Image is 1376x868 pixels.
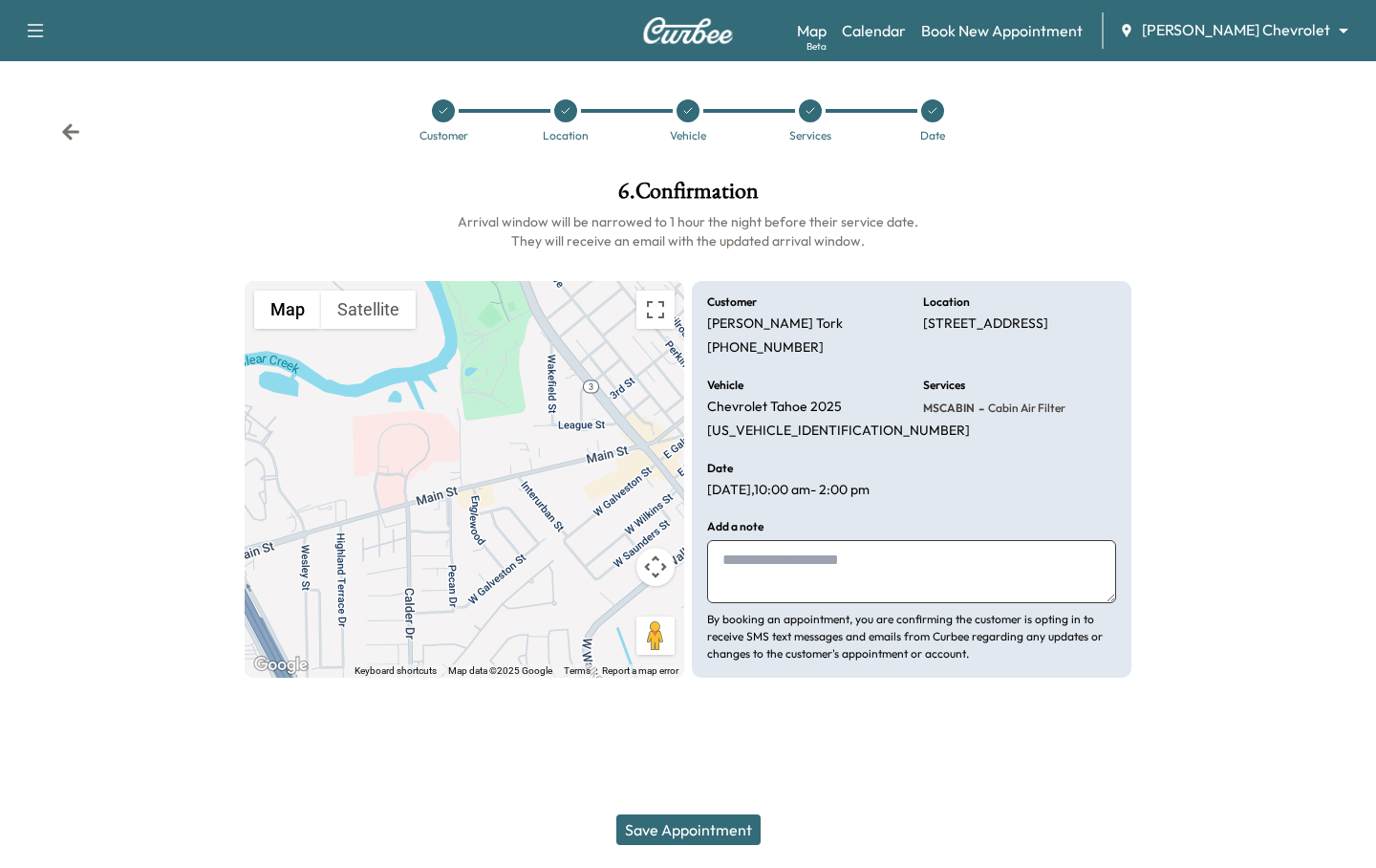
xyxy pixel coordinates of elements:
button: Toggle fullscreen view [636,291,675,329]
a: MapBeta [797,19,827,42]
span: [PERSON_NAME] Chevrolet [1142,19,1330,41]
div: Back [61,122,80,141]
h6: Add a note [707,521,763,532]
button: Keyboard shortcuts [355,664,437,678]
div: Vehicle [670,130,706,141]
span: MSCABIN [923,401,975,416]
button: Show street map [254,291,321,329]
p: Chevrolet Tahoe 2025 [707,399,842,416]
div: Customer [419,130,468,141]
p: [STREET_ADDRESS] [923,315,1048,333]
h6: Location [923,296,970,308]
a: Report a map error [602,665,678,676]
span: Map data ©2025 Google [448,665,552,676]
div: Date [920,130,945,141]
p: [US_VEHICLE_IDENTIFICATION_NUMBER] [707,423,970,440]
button: Show satellite imagery [321,291,416,329]
div: Services [789,130,831,141]
button: Map camera controls [636,548,675,586]
span: - [975,399,984,418]
div: Location [543,130,589,141]
img: Google [249,653,312,678]
h6: Arrival window will be narrowed to 1 hour the night before their service date. They will receive ... [245,212,1131,250]
a: Open this area in Google Maps (opens a new window) [249,653,312,678]
a: Calendar [842,19,906,42]
a: Terms (opens in new tab) [564,665,591,676]
span: Cabin Air Filter [984,401,1065,416]
h6: Customer [707,296,757,308]
div: Beta [806,39,827,54]
h6: Services [923,380,965,391]
p: By booking an appointment, you are confirming the customer is opting in to receive SMS text messa... [707,611,1116,662]
button: Save Appointment [616,814,761,845]
img: Curbee Logo [642,17,734,44]
p: [PERSON_NAME] Tork [707,315,843,333]
p: [PHONE_NUMBER] [707,339,824,357]
h6: Date [707,463,733,474]
h1: 6 . Confirmation [245,180,1131,212]
h6: Vehicle [707,380,743,391]
button: Drag Pegman onto the map to open Street View [636,617,675,655]
a: Book New Appointment [921,19,1083,42]
p: [DATE] , 10:00 am - 2:00 pm [707,482,870,499]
